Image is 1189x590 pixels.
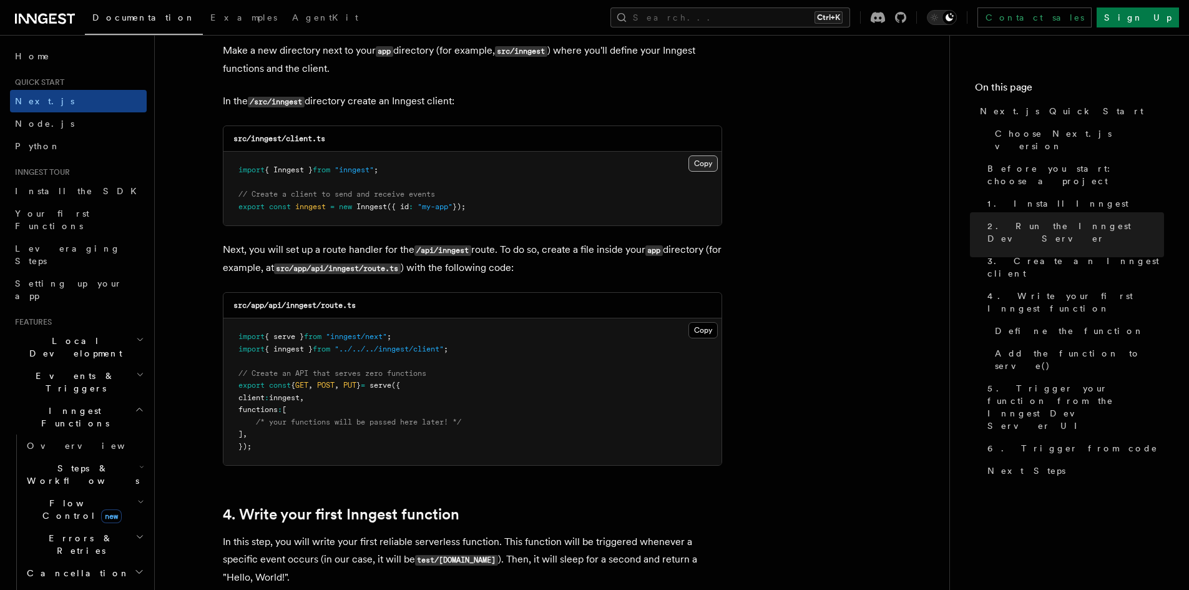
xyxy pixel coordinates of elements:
[269,381,291,390] span: const
[982,285,1164,320] a: 4. Write your first Inngest function
[10,180,147,202] a: Install the SDK
[233,134,325,143] code: src/inngest/client.ts
[343,381,356,390] span: PUT
[238,369,426,378] span: // Create an API that serves zero functions
[313,345,330,353] span: from
[444,345,448,353] span: ;
[10,405,135,430] span: Inngest Functions
[10,330,147,365] button: Local Development
[1097,7,1179,27] a: Sign Up
[265,393,269,402] span: :
[414,245,471,256] code: /api/inngest
[688,322,718,338] button: Copy
[223,506,459,523] a: 4. Write your first Inngest function
[975,80,1164,100] h4: On this page
[369,381,391,390] span: serve
[15,186,144,196] span: Install the SDK
[982,192,1164,215] a: 1. Install Inngest
[356,202,387,211] span: Inngest
[15,96,74,106] span: Next.js
[22,457,147,492] button: Steps & Workflows
[330,202,335,211] span: =
[313,165,330,174] span: from
[238,165,265,174] span: import
[10,112,147,135] a: Node.js
[265,332,304,341] span: { serve }
[10,202,147,237] a: Your first Functions
[295,381,308,390] span: GET
[10,317,52,327] span: Features
[361,381,365,390] span: =
[238,190,435,199] span: // Create a client to send and receive events
[990,320,1164,342] a: Define the function
[203,4,285,34] a: Examples
[982,215,1164,250] a: 2. Run the Inngest Dev Server
[995,127,1164,152] span: Choose Next.js version
[269,393,300,402] span: inngest
[223,241,722,277] p: Next, you will set up a route handler for the route. To do so, create a file inside your director...
[238,381,265,390] span: export
[391,381,400,390] span: ({
[335,381,339,390] span: ,
[335,165,374,174] span: "inngest"
[22,567,130,579] span: Cancellation
[243,430,247,438] span: ,
[15,119,74,129] span: Node.js
[10,167,70,177] span: Inngest tour
[22,532,135,557] span: Errors & Retries
[10,272,147,307] a: Setting up your app
[22,435,147,457] a: Overview
[10,335,136,360] span: Local Development
[10,400,147,435] button: Inngest Functions
[982,250,1164,285] a: 3. Create an Inngest client
[982,157,1164,192] a: Before you start: choose a project
[308,381,313,390] span: ,
[278,405,282,414] span: :
[15,50,50,62] span: Home
[10,365,147,400] button: Events & Triggers
[927,10,957,25] button: Toggle dark mode
[374,165,378,174] span: ;
[223,92,722,111] p: In the directory create an Inngest client:
[22,497,137,522] span: Flow Control
[10,237,147,272] a: Leveraging Steps
[238,332,265,341] span: import
[304,332,321,341] span: from
[238,405,278,414] span: functions
[977,7,1092,27] a: Contact sales
[285,4,366,34] a: AgentKit
[256,418,461,426] span: /* your functions will be passed here later! */
[15,209,89,231] span: Your first Functions
[387,202,409,211] span: ({ id
[418,202,453,211] span: "my-app"
[990,342,1164,377] a: Add the function to serve()
[645,245,663,256] code: app
[300,393,304,402] span: ,
[995,325,1144,337] span: Define the function
[10,90,147,112] a: Next.js
[415,555,498,566] code: test/[DOMAIN_NAME]
[10,45,147,67] a: Home
[982,460,1164,482] a: Next Steps
[238,442,252,451] span: });
[85,4,203,35] a: Documentation
[610,7,850,27] button: Search...Ctrl+K
[995,347,1164,372] span: Add the function to serve()
[238,430,243,438] span: ]
[210,12,277,22] span: Examples
[10,77,64,87] span: Quick start
[982,377,1164,437] a: 5. Trigger your function from the Inngest Dev Server UI
[92,12,195,22] span: Documentation
[238,393,265,402] span: client
[15,141,61,151] span: Python
[815,11,843,24] kbd: Ctrl+K
[987,465,1065,477] span: Next Steps
[274,263,401,274] code: src/app/api/inngest/route.ts
[356,381,361,390] span: }
[269,202,291,211] span: const
[335,345,444,353] span: "../../../inngest/client"
[295,202,326,211] span: inngest
[265,345,313,353] span: { inngest }
[987,162,1164,187] span: Before you start: choose a project
[376,46,393,57] code: app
